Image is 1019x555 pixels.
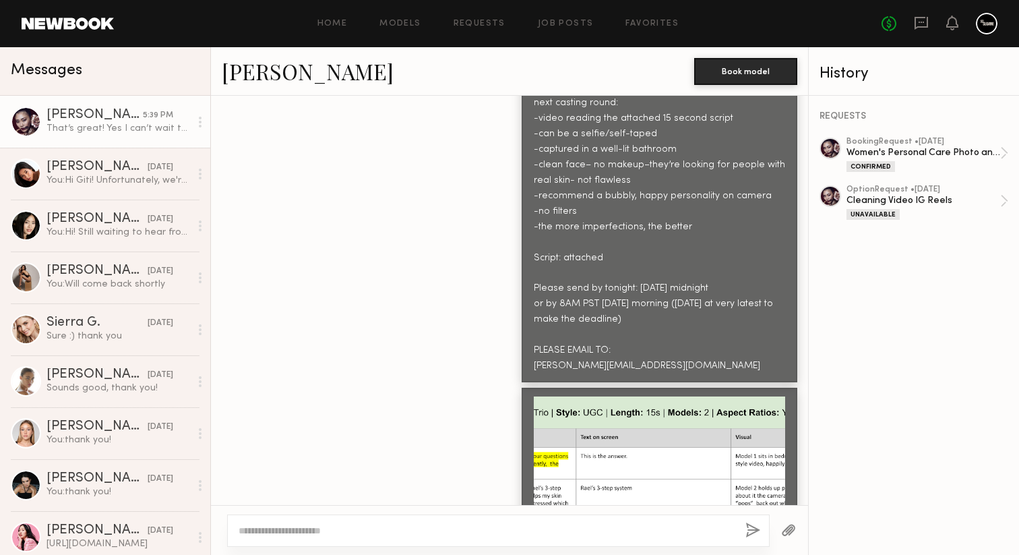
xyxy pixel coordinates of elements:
span: Messages [11,63,82,78]
div: [PERSON_NAME] [47,264,148,278]
div: [PERSON_NAME] [47,160,148,174]
a: [PERSON_NAME] [222,57,394,86]
div: [PERSON_NAME] Skincare Shoot Updates: Shoot Dates: they are rescheduling to [DATE] and [DATE]. We... [534,3,785,374]
div: [PERSON_NAME] [47,368,148,382]
div: History [820,66,1008,82]
div: [PERSON_NAME] [47,109,143,122]
div: [PERSON_NAME] [47,212,148,226]
a: Models [379,20,421,28]
a: bookingRequest •[DATE]Women's Personal Care Photo and Video shootConfirmed [846,138,1008,172]
div: You: Hi! Still waiting to hear from the client. Thanks! [47,226,190,239]
div: option Request • [DATE] [846,185,1000,194]
div: Cleaning Video IG Reels [846,194,1000,207]
div: [DATE] [148,161,173,174]
div: Women's Personal Care Photo and Video shoot [846,146,1000,159]
a: Requests [454,20,505,28]
div: [DATE] [148,369,173,382]
a: Book model [694,65,797,76]
div: [DATE] [148,421,173,434]
div: [DATE] [148,317,173,330]
a: Favorites [625,20,679,28]
div: You: thank you! [47,486,190,498]
div: [PERSON_NAME] [47,472,148,486]
div: 5:39 PM [143,109,173,122]
div: [URL][DOMAIN_NAME] [47,537,190,550]
div: Confirmed [846,161,895,172]
div: You: thank you! [47,434,190,446]
a: Home [317,20,348,28]
div: REQUESTS [820,112,1008,121]
div: [PERSON_NAME] [47,420,148,434]
div: [DATE] [148,265,173,278]
div: booking Request • [DATE] [846,138,1000,146]
div: Sure :) thank you [47,330,190,343]
div: [DATE] [148,213,173,226]
div: You: Hi Giti! Unfortunately, we're already cast. But I will keep reaching out for other projects! [47,174,190,187]
button: Book model [694,58,797,85]
div: Sounds good, thank you! [47,382,190,395]
div: Unavailable [846,209,900,220]
div: [DATE] [148,525,173,537]
div: [PERSON_NAME] [47,524,148,537]
div: [DATE] [148,473,173,486]
a: Job Posts [538,20,594,28]
div: That’s great! Yes I can’t wait to receive details :) thank you so much :) [47,122,190,135]
a: optionRequest •[DATE]Cleaning Video IG ReelsUnavailable [846,185,1008,220]
div: Sierra G. [47,316,148,330]
div: You: Will come back shortly [47,278,190,291]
